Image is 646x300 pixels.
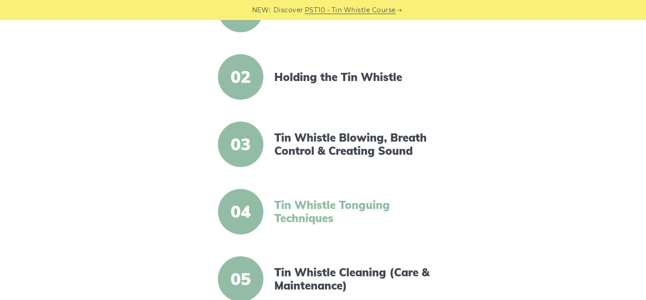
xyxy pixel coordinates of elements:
span: 02 [218,54,263,100]
a: Holding the Tin Whistle [274,71,431,84]
span: 03 [218,122,263,167]
a: PST10 - Tin Whistle Course [305,5,396,15]
a: Tin Whistle Tonguing Techniques [274,198,431,225]
span: NEW: [252,5,271,15]
span: Discover [273,5,303,15]
a: Tin Whistle Cleaning (Care & Maintenance) [274,266,431,292]
span: 04 [218,189,263,234]
a: Tin Whistle Blowing, Breath Control & Creating Sound [274,131,431,158]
